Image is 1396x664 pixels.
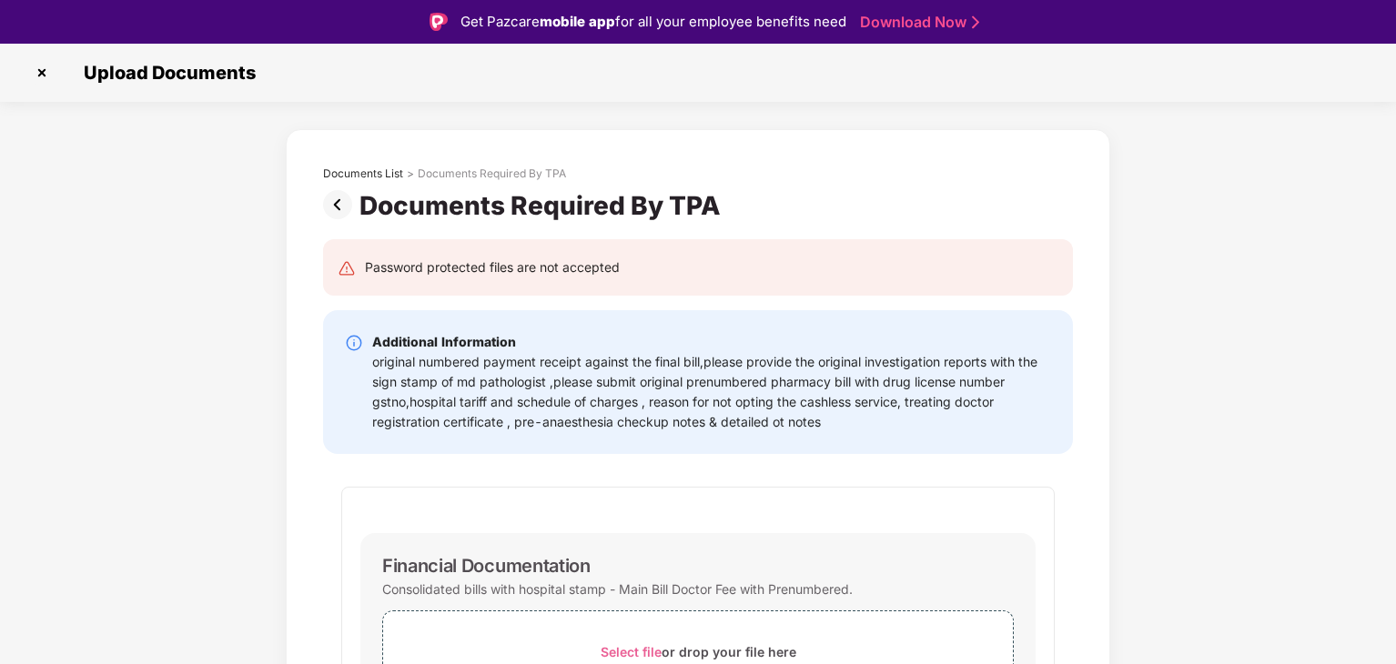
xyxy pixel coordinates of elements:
div: Documents Required By TPA [359,190,728,221]
div: Financial Documentation [382,555,591,577]
div: > [407,166,414,181]
img: svg+xml;base64,PHN2ZyB4bWxucz0iaHR0cDovL3d3dy53My5vcmcvMjAwMC9zdmciIHdpZHRoPSIyNCIgaGVpZ2h0PSIyNC... [338,259,356,277]
a: Download Now [860,13,974,32]
div: Documents Required By TPA [418,166,566,181]
div: Consolidated bills with hospital stamp - Main Bill Doctor Fee with Prenumbered. [382,577,853,601]
div: Documents List [323,166,403,181]
span: Upload Documents [66,62,265,84]
img: svg+xml;base64,PHN2ZyBpZD0iSW5mby0yMHgyMCIgeG1sbnM9Imh0dHA6Ly93d3cudzMub3JnLzIwMDAvc3ZnIiB3aWR0aD... [345,334,363,352]
span: Select file [601,644,662,659]
strong: mobile app [540,13,615,30]
div: or drop your file here [601,639,796,664]
img: svg+xml;base64,PHN2ZyBpZD0iQ3Jvc3MtMzJ4MzIiIHhtbG5zPSJodHRwOi8vd3d3LnczLm9yZy8yMDAwL3N2ZyIgd2lkdG... [27,58,56,87]
div: original numbered payment receipt against the final bill,please provide the original investigatio... [372,352,1051,432]
img: Stroke [972,13,979,32]
img: svg+xml;base64,PHN2ZyBpZD0iUHJldi0zMngzMiIgeG1sbnM9Imh0dHA6Ly93d3cudzMub3JnLzIwMDAvc3ZnIiB3aWR0aD... [323,190,359,219]
div: Get Pazcare for all your employee benefits need [460,11,846,33]
img: Logo [430,13,448,31]
div: Password protected files are not accepted [365,257,620,277]
b: Additional Information [372,334,516,349]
